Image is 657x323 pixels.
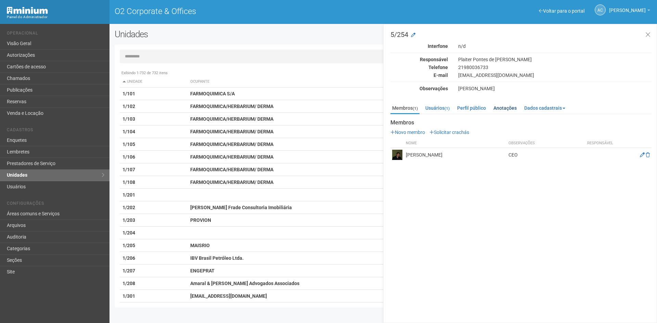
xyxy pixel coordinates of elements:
[453,85,657,92] div: [PERSON_NAME]
[190,243,210,248] strong: MAISRIO
[640,152,645,158] a: Editar membro
[453,64,657,70] div: 21980036733
[115,29,333,39] h2: Unidades
[390,120,652,126] strong: Membros
[385,43,453,49] div: Interfone
[385,85,453,92] div: Observações
[123,167,135,172] strong: 1/107
[123,154,135,160] strong: 1/106
[385,64,453,70] div: Telefone
[445,106,450,111] small: (1)
[123,129,135,134] strong: 1/104
[120,70,647,76] div: Exibindo 1-732 de 732 itens
[123,91,135,96] strong: 1/101
[523,103,567,113] a: Dados cadastrais
[583,139,617,148] th: Responsável
[123,192,135,198] strong: 1/201
[539,8,584,14] a: Voltar para o portal
[385,72,453,78] div: E-mail
[115,7,378,16] h1: O2 Corporate & Offices
[123,179,135,185] strong: 1/108
[190,268,215,273] strong: ENGEPRAT
[190,179,273,185] strong: FARMOQUIMICA/HERBARIUM/ DERMA
[190,281,299,286] strong: Amaral & [PERSON_NAME] Advogados Associados
[190,217,211,223] strong: PROVION
[123,230,135,235] strong: 1/204
[390,103,420,114] a: Membros(1)
[123,142,135,147] strong: 1/105
[7,127,104,135] li: Cadastros
[609,9,650,14] a: [PERSON_NAME]
[404,148,507,162] td: [PERSON_NAME]
[7,14,104,20] div: Painel do Administrador
[123,116,135,122] strong: 1/103
[7,201,104,208] li: Configurações
[413,106,418,111] small: (1)
[424,103,451,113] a: Usuários(1)
[453,43,657,49] div: n/d
[404,139,507,148] th: Nome
[123,268,135,273] strong: 1/207
[190,293,267,299] strong: [EMAIL_ADDRESS][DOMAIN_NAME]
[453,56,657,63] div: Plaiter Pontes de [PERSON_NAME]
[7,7,48,14] img: Minium
[7,31,104,38] li: Operacional
[595,4,606,15] a: AC
[190,104,273,109] strong: FARMOQUIMICA/HERBARIUM/ DERMA
[123,205,135,210] strong: 1/202
[609,1,646,13] span: Ana Carla de Carvalho Silva
[507,139,583,148] th: Observações
[492,103,518,113] a: Anotações
[123,281,135,286] strong: 1/208
[190,91,235,96] strong: FARMOQUIMICA S/A
[190,142,273,147] strong: FARMOQUIMICA/HERBARIUM/ DERMA
[507,148,583,162] td: CEO
[390,31,652,38] h3: 5/254
[190,154,273,160] strong: FARMOQUIMICA/HERBARIUM/ DERMA
[188,76,420,88] th: Ocupante: activate to sort column ascending
[646,152,650,158] a: Excluir membro
[190,205,292,210] strong: [PERSON_NAME] Frade Consultoria Imobiliária
[411,32,415,39] a: Modificar a unidade
[392,150,402,160] img: user.png
[190,116,273,122] strong: FARMOQUIMICA/HERBARIUM/ DERMA
[123,217,135,223] strong: 1/203
[120,76,188,88] th: Unidade: activate to sort column descending
[123,104,135,109] strong: 1/102
[190,255,244,261] strong: IBV Brasil Petróleo Ltda.
[390,130,425,135] a: Novo membro
[123,255,135,261] strong: 1/206
[455,103,488,113] a: Perfil público
[123,243,135,248] strong: 1/205
[429,130,469,135] a: Solicitar crachás
[453,72,657,78] div: [EMAIL_ADDRESS][DOMAIN_NAME]
[190,167,273,172] strong: FARMOQUIMICA/HERBARIUM/ DERMA
[190,129,273,134] strong: FARMOQUIMICA/HERBARIUM/ DERMA
[123,293,135,299] strong: 1/301
[385,56,453,63] div: Responsável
